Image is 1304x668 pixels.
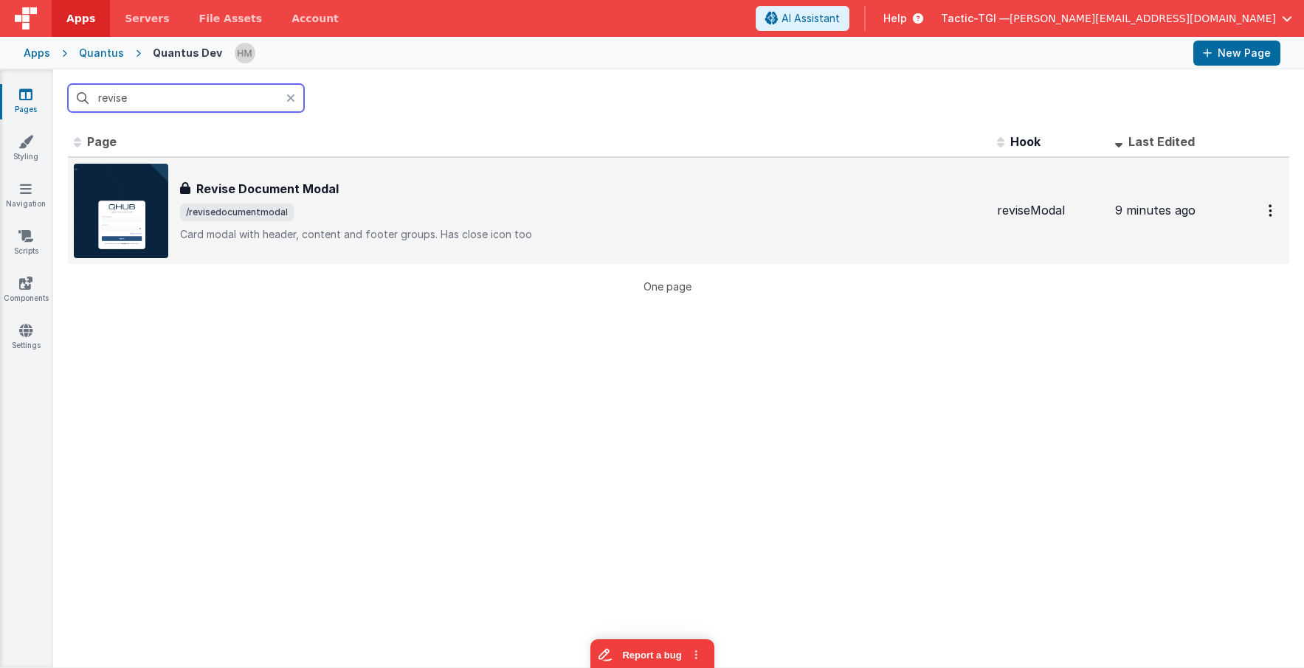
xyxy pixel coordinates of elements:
span: AI Assistant [782,11,840,26]
span: Apps [66,11,95,26]
p: One page [68,279,1267,294]
span: Tactic-TGI — [941,11,1010,26]
h3: Revise Document Modal [196,180,339,198]
span: 9 minutes ago [1115,203,1196,218]
button: Options [1260,195,1283,226]
div: reviseModal [997,202,1103,219]
button: Tactic-TGI — [PERSON_NAME][EMAIL_ADDRESS][DOMAIN_NAME] [941,11,1292,26]
span: [PERSON_NAME][EMAIL_ADDRESS][DOMAIN_NAME] [1010,11,1276,26]
span: /revisedocumentmodal [180,203,294,221]
button: New Page [1193,41,1280,66]
button: AI Assistant [756,6,849,31]
img: 1b65a3e5e498230d1b9478315fee565b [235,43,255,63]
p: Card modal with header, content and footer groups. Has close icon too [180,227,985,242]
span: Hook [1010,134,1041,149]
div: Apps [24,46,50,60]
div: Quantus [79,46,124,60]
span: Page [87,134,117,149]
span: Servers [125,11,169,26]
span: Last Edited [1128,134,1195,149]
input: Search pages, id's ... [68,84,304,112]
div: Quantus Dev [153,46,222,60]
span: Help [883,11,907,26]
span: File Assets [199,11,263,26]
